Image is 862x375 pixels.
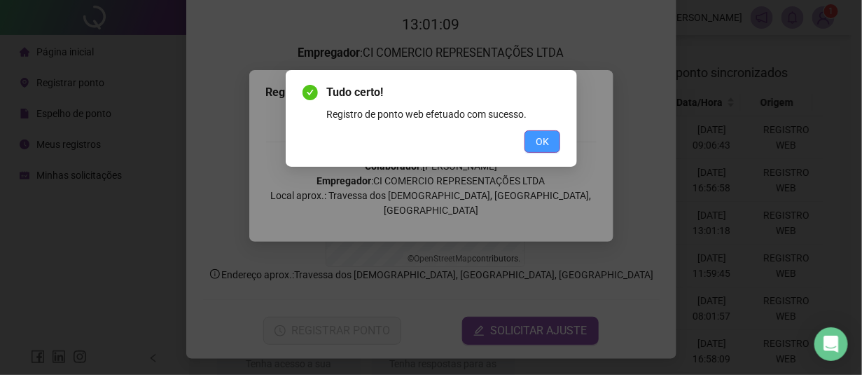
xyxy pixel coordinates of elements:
button: OK [524,130,560,153]
span: Tudo certo! [326,84,560,101]
span: OK [536,134,549,149]
div: Registro de ponto web efetuado com sucesso. [326,107,560,122]
span: check-circle [303,85,318,100]
div: Open Intercom Messenger [814,327,848,361]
